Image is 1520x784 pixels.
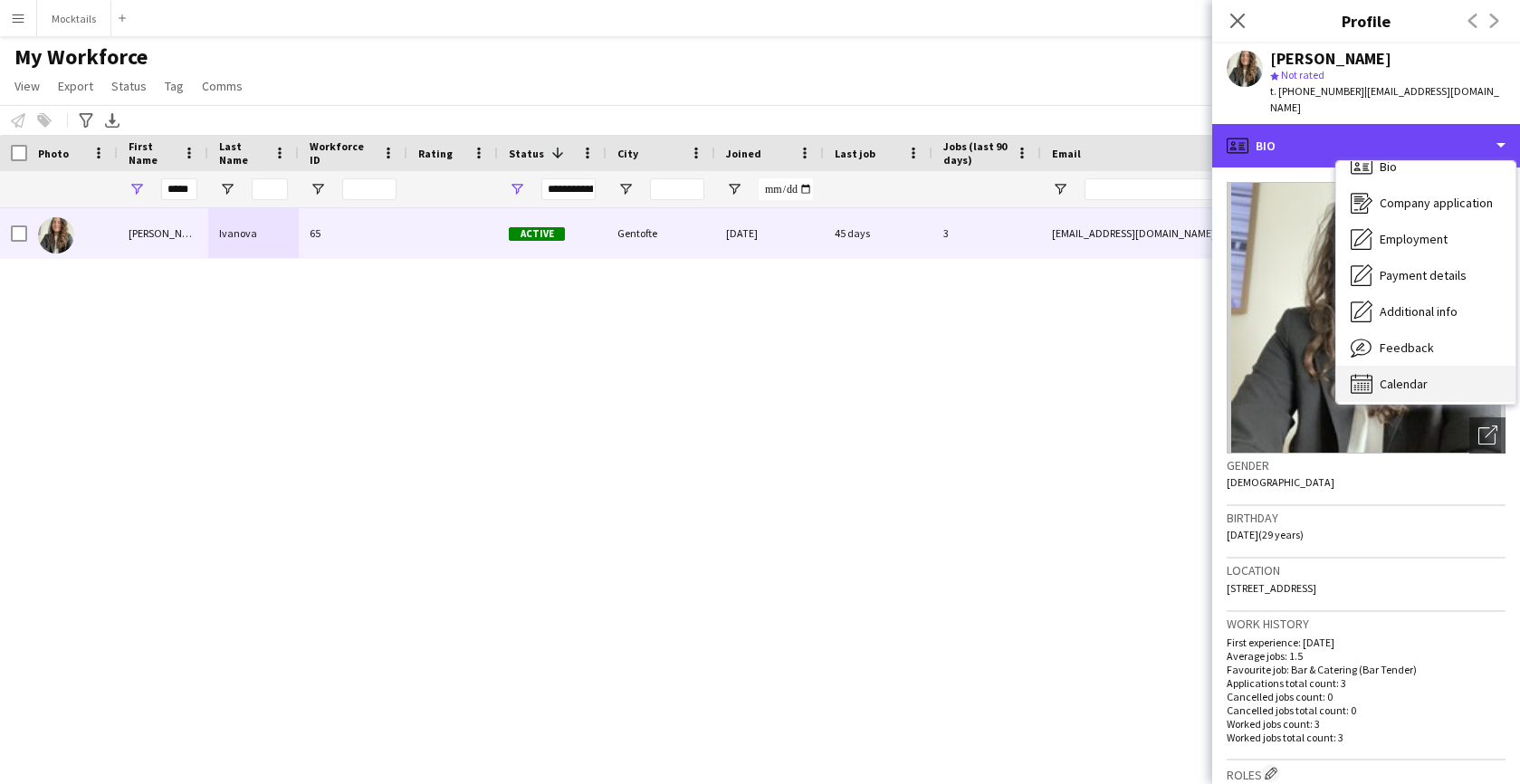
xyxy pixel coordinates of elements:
input: First Name Filter Input [161,178,197,200]
span: Not rated [1281,68,1324,81]
a: Comms [195,74,250,98]
a: View [7,74,47,98]
p: Worked jobs count: 3 [1227,717,1506,731]
p: Cancelled jobs total count: 0 [1227,703,1506,717]
span: Status [509,147,544,160]
h3: Gender [1227,457,1506,473]
h3: Profile [1212,9,1520,33]
div: [EMAIL_ADDRESS][DOMAIN_NAME] [1041,208,1403,258]
span: Joined [726,147,761,160]
span: Last job [835,147,875,160]
div: [DATE] [715,208,824,258]
div: Gentofte [607,208,715,258]
span: t. [PHONE_NUMBER] [1270,84,1364,98]
button: Mocktails [37,1,111,36]
img: Crew avatar or photo [1227,182,1506,454]
app-action-btn: Advanced filters [75,110,97,131]
span: Employment [1380,231,1448,247]
div: Bio [1336,148,1515,185]
h3: Work history [1227,616,1506,632]
a: Tag [158,74,191,98]
a: Status [104,74,154,98]
h3: Location [1227,562,1506,578]
span: Active [509,227,565,241]
p: Cancelled jobs count: 0 [1227,690,1506,703]
span: City [617,147,638,160]
span: Bio [1380,158,1397,175]
span: [DEMOGRAPHIC_DATA] [1227,475,1334,489]
span: Workforce ID [310,139,375,167]
p: Worked jobs total count: 3 [1227,731,1506,744]
span: My Workforce [14,43,148,71]
div: 65 [299,208,407,258]
img: Maria Ivanova [38,217,74,253]
div: Bio [1212,124,1520,167]
h3: Birthday [1227,510,1506,526]
div: Additional info [1336,293,1515,330]
span: Export [58,78,93,94]
span: Payment details [1380,267,1467,283]
div: 3 [932,208,1041,258]
p: First experience: [DATE] [1227,636,1506,649]
button: Open Filter Menu [726,181,742,197]
div: Open photos pop-in [1469,417,1506,454]
span: Comms [202,78,243,94]
span: Email [1052,147,1081,160]
span: Additional info [1380,303,1458,320]
h3: Roles [1227,764,1506,783]
app-action-btn: Export XLSX [101,110,123,131]
span: [DATE] (29 years) [1227,528,1304,541]
span: | [EMAIL_ADDRESS][DOMAIN_NAME] [1270,84,1499,114]
span: Feedback [1380,339,1434,356]
p: Applications total count: 3 [1227,676,1506,690]
input: Workforce ID Filter Input [342,178,397,200]
div: Calendar [1336,366,1515,402]
span: View [14,78,40,94]
div: Feedback [1336,330,1515,366]
span: Tag [165,78,184,94]
span: First Name [129,139,176,167]
a: Export [51,74,100,98]
p: Average jobs: 1.5 [1227,649,1506,663]
button: Open Filter Menu [129,181,145,197]
div: Employment [1336,221,1515,257]
span: Last Name [219,139,266,167]
button: Open Filter Menu [219,181,235,197]
span: Jobs (last 90 days) [943,139,1009,167]
span: Rating [418,147,453,160]
div: Company application [1336,185,1515,221]
button: Open Filter Menu [617,181,634,197]
input: Joined Filter Input [759,178,813,200]
button: Open Filter Menu [310,181,326,197]
span: Calendar [1380,376,1428,392]
span: Status [111,78,147,94]
div: Ivanova [208,208,299,258]
button: Open Filter Menu [509,181,525,197]
div: 45 days [824,208,932,258]
p: Favourite job: Bar & Catering (Bar Tender) [1227,663,1506,676]
input: Email Filter Input [1085,178,1392,200]
input: Last Name Filter Input [252,178,288,200]
div: Payment details [1336,257,1515,293]
span: [STREET_ADDRESS] [1227,581,1316,595]
span: Photo [38,147,69,160]
span: Company application [1380,195,1493,211]
input: City Filter Input [650,178,704,200]
button: Open Filter Menu [1052,181,1068,197]
div: [PERSON_NAME] [118,208,208,258]
div: [PERSON_NAME] [1270,51,1391,67]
